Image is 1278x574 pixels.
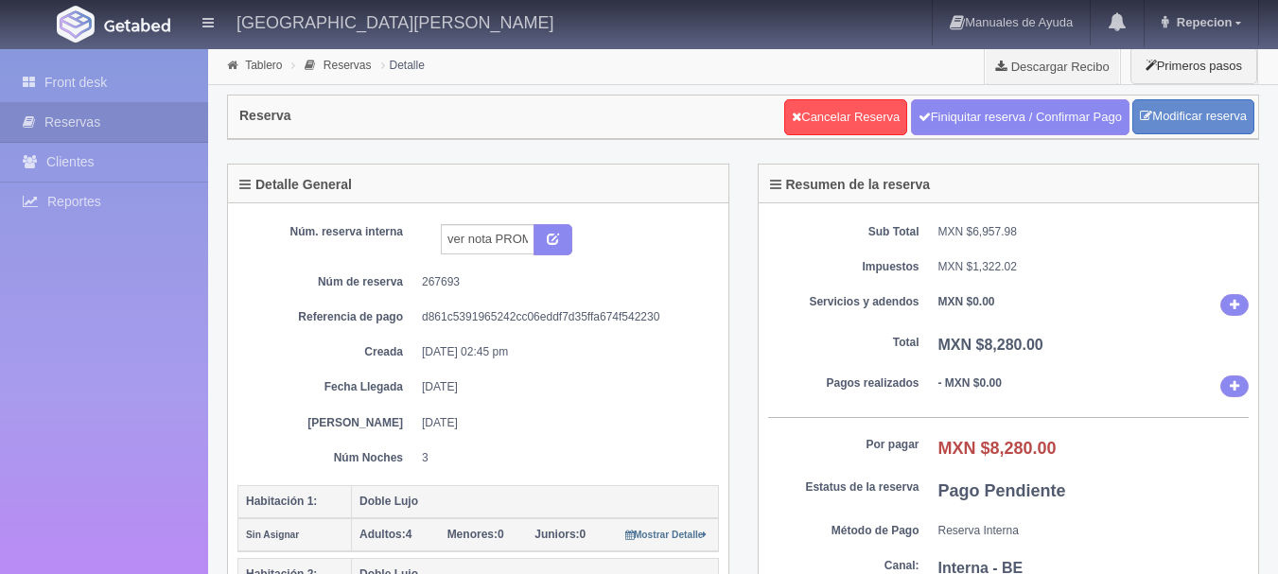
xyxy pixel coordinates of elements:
dd: MXN $6,957.98 [938,224,1250,240]
dt: Núm de reserva [252,274,403,290]
dt: Núm. reserva interna [252,224,403,240]
th: Doble Lujo [352,485,719,518]
dd: [DATE] [422,379,705,395]
a: Tablero [245,59,282,72]
dt: Núm Noches [252,450,403,466]
a: Mostrar Detalle [625,528,708,541]
h4: Reserva [239,109,291,123]
dd: [DATE] [422,415,705,431]
span: 0 [447,528,504,541]
b: - MXN $0.00 [938,376,1002,390]
dd: [DATE] 02:45 pm [422,344,705,360]
dt: Total [768,335,919,351]
li: Detalle [376,56,429,74]
dt: Referencia de pago [252,309,403,325]
span: 0 [534,528,586,541]
b: MXN $0.00 [938,295,995,308]
span: Repecion [1172,15,1233,29]
b: Habitación 1: [246,495,317,508]
dt: Impuestos [768,259,919,275]
img: Getabed [57,6,95,43]
dt: Por pagar [768,437,919,453]
small: Sin Asignar [246,530,299,540]
dt: Pagos realizados [768,375,919,391]
a: Descargar Recibo [985,47,1120,85]
dt: Estatus de la reserva [768,479,919,496]
dd: 3 [422,450,705,466]
small: Mostrar Detalle [625,530,708,540]
b: Pago Pendiente [938,481,1066,500]
dt: Creada [252,344,403,360]
b: MXN $8,280.00 [938,337,1043,353]
a: Finiquitar reserva / Confirmar Pago [911,99,1129,135]
span: 4 [359,528,411,541]
dd: Reserva Interna [938,523,1250,539]
img: Getabed [104,18,170,32]
h4: Detalle General [239,178,352,192]
dt: Servicios y adendos [768,294,919,310]
strong: Menores: [447,528,498,541]
dt: Método de Pago [768,523,919,539]
b: MXN $8,280.00 [938,439,1057,458]
h4: Resumen de la reserva [770,178,931,192]
dt: Sub Total [768,224,919,240]
dd: MXN $1,322.02 [938,259,1250,275]
button: Primeros pasos [1130,47,1257,84]
a: Reservas [324,59,372,72]
strong: Adultos: [359,528,406,541]
strong: Juniors: [534,528,579,541]
a: Cancelar Reserva [784,99,907,135]
dd: 267693 [422,274,705,290]
dt: Fecha Llegada [252,379,403,395]
dt: Canal: [768,558,919,574]
dd: d861c5391965242cc06eddf7d35ffa674f542230 [422,309,705,325]
h4: [GEOGRAPHIC_DATA][PERSON_NAME] [236,9,553,33]
a: Modificar reserva [1132,99,1254,134]
dt: [PERSON_NAME] [252,415,403,431]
